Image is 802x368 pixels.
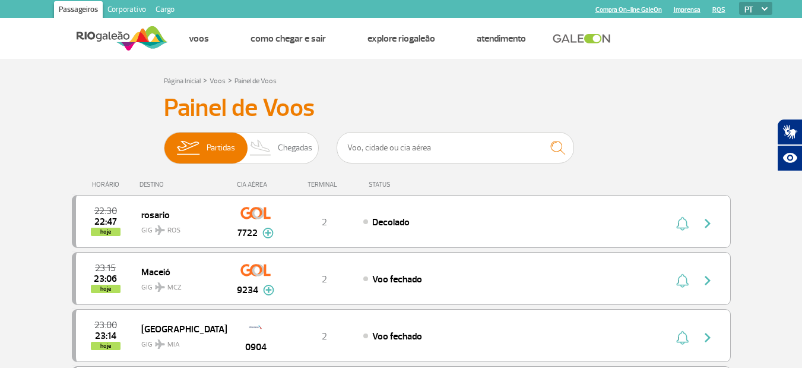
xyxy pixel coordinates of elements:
[676,216,689,231] img: sino-painel-voo.svg
[141,321,217,336] span: [GEOGRAPHIC_DATA]
[91,228,121,236] span: hoje
[322,331,327,342] span: 2
[155,339,165,349] img: destiny_airplane.svg
[203,73,207,87] a: >
[91,342,121,350] span: hoje
[777,119,802,171] div: Plugin de acessibilidade da Hand Talk.
[169,133,207,163] img: slider-embarque
[372,273,422,285] span: Voo fechado
[262,228,274,238] img: mais-info-painel-voo.svg
[477,33,526,45] a: Atendimento
[286,181,363,188] div: TERMINAL
[226,181,286,188] div: CIA AÉREA
[372,331,422,342] span: Voo fechado
[141,207,217,222] span: rosario
[372,216,410,228] span: Decolado
[237,226,258,240] span: 7722
[674,6,700,14] a: Imprensa
[700,331,715,345] img: seta-direita-painel-voo.svg
[234,77,277,86] a: Painel de Voos
[54,1,103,20] a: Passageiros
[164,93,639,123] h3: Painel de Voos
[367,33,435,45] a: Explore RIOgaleão
[237,283,258,297] span: 9234
[95,264,116,272] span: 2025-08-26 23:15:00
[712,6,725,14] a: RQS
[141,264,217,279] span: Maceió
[189,33,209,45] a: Voos
[700,216,715,231] img: seta-direita-painel-voo.svg
[167,339,180,350] span: MIA
[151,1,179,20] a: Cargo
[278,133,312,163] span: Chegadas
[140,181,226,188] div: DESTINO
[777,119,802,145] button: Abrir tradutor de língua de sinais.
[251,33,326,45] a: Como chegar e sair
[337,132,574,163] input: Voo, cidade ou cia aérea
[210,77,226,86] a: Voos
[155,225,165,235] img: destiny_airplane.svg
[95,332,116,340] span: 2025-08-26 23:14:00
[94,207,117,215] span: 2025-08-26 22:30:00
[322,273,327,285] span: 2
[676,331,689,345] img: sino-painel-voo.svg
[322,216,327,228] span: 2
[207,133,235,163] span: Partidas
[243,133,278,163] img: slider-desembarque
[700,273,715,288] img: seta-direita-painel-voo.svg
[75,181,140,188] div: HORÁRIO
[141,276,217,293] span: GIG
[141,219,217,236] span: GIG
[167,225,180,236] span: ROS
[228,73,232,87] a: >
[363,181,459,188] div: STATUS
[103,1,151,20] a: Corporativo
[167,282,182,293] span: MCZ
[155,282,165,292] img: destiny_airplane.svg
[94,218,117,226] span: 2025-08-26 22:47:00
[595,6,662,14] a: Compra On-line GaleOn
[777,145,802,171] button: Abrir recursos assistivos.
[164,77,201,86] a: Página Inicial
[94,321,117,329] span: 2025-08-26 23:00:00
[676,273,689,288] img: sino-painel-voo.svg
[91,285,121,293] span: hoje
[263,285,274,295] img: mais-info-painel-voo.svg
[94,275,117,283] span: 2025-08-26 23:06:27
[245,340,267,354] span: 0904
[141,333,217,350] span: GIG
